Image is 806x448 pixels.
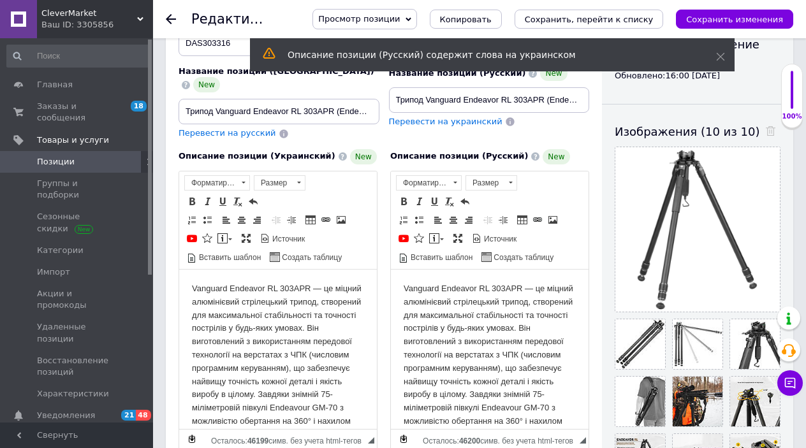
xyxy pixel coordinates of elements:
a: Вставить сообщение [427,231,446,245]
span: 46200 [459,437,480,445]
a: Добавить видео с YouTube [185,231,199,245]
a: Сделать резервную копию сейчас [397,432,411,446]
span: Создать таблицу [492,252,553,263]
span: 18 [131,101,147,112]
span: Форматирование [185,176,237,190]
span: Удаленные позиции [37,321,118,344]
a: Вставить шаблон [397,250,474,264]
span: Просмотр позиции [318,14,400,24]
a: Отменить (⌘+Z) [246,194,260,208]
input: Например, H&M женское платье зеленое 38 размер вечернее макси с блестками [389,87,590,113]
iframe: Визуальный текстовый редактор, 661EA0CF-CD31-47AE-9FC3-24DBD57E3130 [391,270,589,429]
div: Обновлено: 16:00 [DATE] [615,70,780,82]
a: Вставить иконку [200,231,214,245]
a: Развернуть [451,231,465,245]
a: По правому краю [250,213,264,227]
div: Ваш ID: 3305856 [41,19,153,31]
a: Изображение [546,213,560,227]
span: Восстановление позиций [37,355,118,378]
span: Перетащите для изменения размера [368,437,374,444]
span: 46199 [247,437,268,445]
div: Вернуться назад [166,14,176,24]
button: Копировать [430,10,502,29]
a: Вставить иконку [412,231,426,245]
span: 21 [121,410,136,421]
span: New [350,149,377,164]
span: Форматирование [397,176,449,190]
span: Вставить шаблон [197,252,261,263]
a: Таблица [304,213,318,227]
span: Категории [37,245,84,256]
div: 100% Качество заполнения [781,64,803,128]
span: Создать таблицу [280,252,342,263]
a: Развернуть [239,231,253,245]
a: Создать таблицу [480,250,555,264]
i: Сохранить изменения [686,15,783,24]
a: Вставить шаблон [185,250,263,264]
span: Размер [466,176,504,190]
a: Вставить / удалить нумерованный список [397,213,411,227]
span: Главная [37,79,73,90]
span: Перевести на украинский [389,117,502,126]
span: Размер [254,176,293,190]
a: Форматирование [184,175,250,191]
button: Сохранить изменения [676,10,793,29]
input: Поиск [6,45,150,68]
a: По правому краю [462,213,476,227]
a: Форматирование [396,175,462,191]
a: Вставить сообщение [216,231,234,245]
a: Полужирный (⌘+B) [397,194,411,208]
input: Например, H&M женское платье зеленое 38 размер вечернее макси с блестками [179,99,379,124]
a: Размер [254,175,305,191]
a: Сделать резервную копию сейчас [185,432,199,446]
span: Источник [270,234,305,245]
a: Таблица [515,213,529,227]
a: Создать таблицу [268,250,344,264]
a: Убрать форматирование [231,194,245,208]
a: Курсив (⌘+I) [200,194,214,208]
a: Уменьшить отступ [481,213,495,227]
a: Вставить/Редактировать ссылку (⌘+L) [531,213,545,227]
span: Название позиции ([GEOGRAPHIC_DATA]) [179,66,374,76]
a: Отменить (⌘+Z) [458,194,472,208]
span: Характеристики [37,388,109,400]
a: Убрать форматирование [443,194,457,208]
span: Перевести на русский [179,128,276,138]
h1: Редактирование позиции: Трипод Vanguard Endeavor RL 303APR (Endeavor RL 303APR) [191,11,801,27]
button: Сохранить, перейти к списку [515,10,664,29]
a: Добавить видео с YouTube [397,231,411,245]
div: Описание позиции (Русский) содержит слова на украинском [288,48,684,61]
span: 48 [136,410,150,421]
a: Изображение [334,213,348,227]
div: Подсчет символов [211,433,368,445]
a: Подчеркнутый (⌘+U) [427,194,441,208]
span: Уведомления [37,410,95,421]
span: CleverMarket [41,8,137,19]
span: Импорт [37,266,70,278]
a: Вставить / удалить маркированный список [412,213,426,227]
a: Источник [470,231,518,245]
iframe: Визуальный текстовый редактор, 5D8C172D-73AA-47D6-B0B9-CE6FB021FA8B [179,270,377,429]
span: Описание позиции (Украинский) [179,151,335,161]
a: По центру [446,213,460,227]
a: Подчеркнутый (⌘+U) [216,194,230,208]
div: Подсчет символов [423,433,580,445]
a: Увеличить отступ [496,213,510,227]
span: Копировать [440,15,492,24]
a: Вставить / удалить маркированный список [200,213,214,227]
a: Вставить/Редактировать ссылку (⌘+L) [319,213,333,227]
a: По левому краю [219,213,233,227]
a: Увеличить отступ [284,213,298,227]
div: Изображения (10 из 10) [615,124,780,140]
span: Группы и подборки [37,178,118,201]
a: Вставить / удалить нумерованный список [185,213,199,227]
span: New [193,77,220,92]
a: Полужирный (⌘+B) [185,194,199,208]
span: Товары и услуги [37,134,109,146]
span: Название позиции (Русский) [389,68,526,78]
button: Чат с покупателем [777,370,803,396]
a: По левому краю [431,213,445,227]
a: Источник [258,231,307,245]
a: По центру [235,213,249,227]
span: New [543,149,569,164]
